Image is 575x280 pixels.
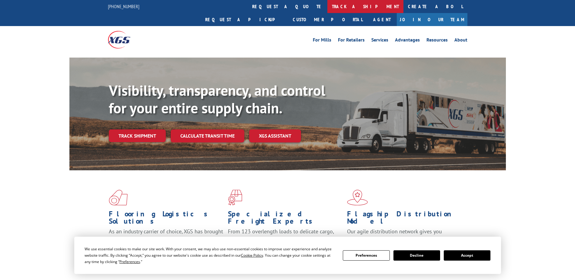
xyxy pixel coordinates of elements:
p: From 123 overlength loads to delicate cargo, our experienced staff knows the best way to move you... [228,228,343,255]
a: Agent [367,13,397,26]
h1: Specialized Freight Experts [228,210,343,228]
a: Services [371,38,388,44]
img: xgs-icon-focused-on-flooring-red [228,190,242,205]
button: Accept [444,250,490,261]
a: [PHONE_NUMBER] [108,3,139,9]
a: Customer Portal [288,13,367,26]
a: Resources [426,38,448,44]
button: Decline [393,250,440,261]
b: Visibility, transparency, and control for your entire supply chain. [109,81,325,117]
span: Preferences [119,259,140,264]
img: xgs-icon-flagship-distribution-model-red [347,190,368,205]
button: Preferences [343,250,389,261]
img: xgs-icon-total-supply-chain-intelligence-red [109,190,128,205]
a: Track shipment [109,129,166,142]
span: As an industry carrier of choice, XGS has brought innovation and dedication to flooring logistics... [109,228,223,249]
h1: Flagship Distribution Model [347,210,462,228]
span: Cookie Policy [241,253,263,258]
div: We use essential cookies to make our site work. With your consent, we may also use non-essential ... [85,246,336,265]
span: Our agile distribution network gives you nationwide inventory management on demand. [347,228,459,242]
a: Join Our Team [397,13,467,26]
a: For Retailers [338,38,365,44]
a: XGS ASSISTANT [249,129,301,142]
a: Request a pickup [201,13,288,26]
a: For Mills [313,38,331,44]
a: Advantages [395,38,420,44]
a: About [454,38,467,44]
h1: Flooring Logistics Solutions [109,210,223,228]
a: Calculate transit time [171,129,244,142]
div: Cookie Consent Prompt [74,237,501,274]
